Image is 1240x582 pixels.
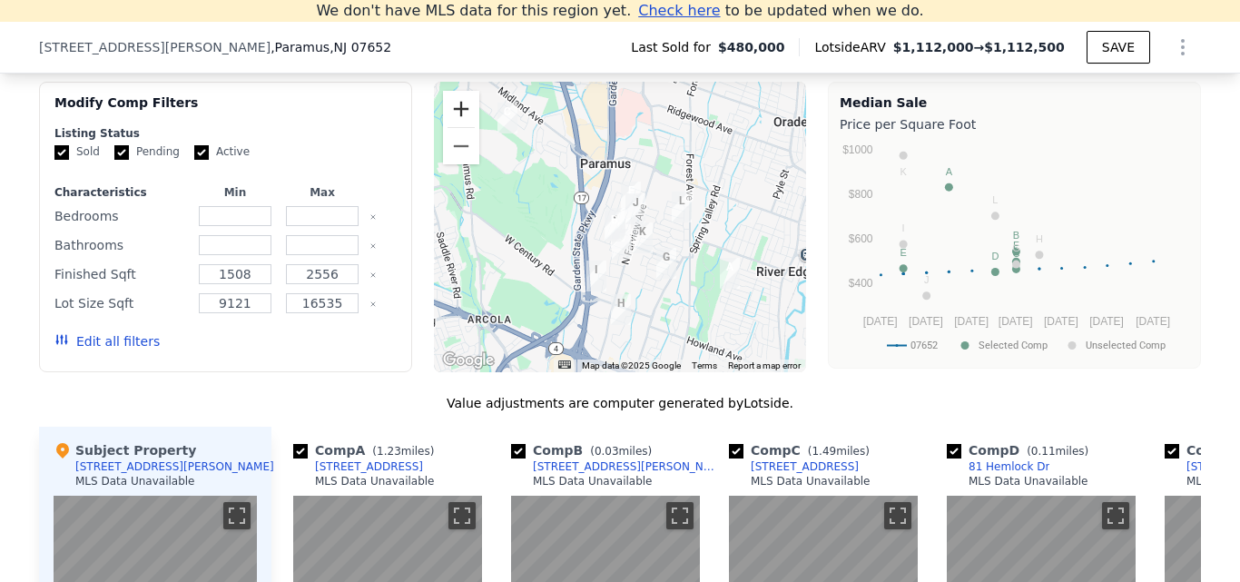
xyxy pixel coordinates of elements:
span: ( miles) [1019,445,1096,458]
div: Comp D [947,441,1096,459]
span: , NJ 07652 [330,40,391,54]
span: Check here [638,2,720,19]
div: [STREET_ADDRESS][PERSON_NAME] [75,459,274,474]
div: Min [195,185,275,200]
div: MLS Data Unavailable [75,474,195,488]
div: Value adjustments are computer generated by Lotside . [39,394,1201,412]
span: 0.03 [595,445,619,458]
text: B [1013,230,1019,241]
text: $600 [849,232,873,245]
div: 206 Coombs Dr [656,248,676,279]
div: MLS Data Unavailable [315,474,435,488]
label: Active [194,144,250,160]
button: Show Options [1165,29,1201,65]
div: Bathrooms [54,232,188,258]
text: [DATE] [863,315,898,328]
div: Lot Size Sqft [54,291,188,316]
div: 253 Gorden Dr [605,208,625,239]
img: Google [438,349,498,372]
text: Selected Comp [979,340,1048,351]
text: 07652 [910,340,938,351]
button: Toggle fullscreen view [223,502,251,529]
div: Modify Comp Filters [54,94,397,126]
button: Keyboard shortcuts [558,360,571,369]
span: $480,000 [718,38,785,56]
button: Clear [369,301,377,308]
span: ( miles) [583,445,659,458]
span: → [893,38,1065,56]
text: $400 [849,277,873,290]
text: D [991,251,999,261]
div: Comp A [293,441,441,459]
div: 134 Morningside Rd [497,103,517,133]
span: Map data ©2025 Google [582,360,681,370]
span: 1.23 [377,445,401,458]
text: [DATE] [954,315,989,328]
text: F [1013,240,1019,251]
button: Toggle fullscreen view [884,502,911,529]
span: $1,112,500 [984,40,1065,54]
span: 0.11 [1031,445,1056,458]
div: Bedrooms [54,203,188,229]
a: Terms (opens in new tab) [692,360,717,370]
div: 247 Gorden Dr [605,211,625,242]
button: Clear [369,271,377,279]
button: Edit all filters [54,332,160,350]
div: Characteristics [54,185,188,200]
a: Open this area in Google Maps (opens a new window) [438,349,498,372]
a: Report a map error [728,360,801,370]
text: I [902,222,905,233]
div: 17 Broad Ave [586,261,606,291]
div: 140 Haase Ave [633,222,653,253]
div: Comp B [511,441,659,459]
text: K [900,166,907,177]
div: [STREET_ADDRESS] [315,459,423,474]
button: Clear [369,213,377,221]
text: $800 [849,188,873,201]
div: 80 Colgate Ave [611,294,631,325]
text: H [1036,233,1043,244]
text: [DATE] [1089,315,1124,328]
div: Subject Property [54,441,196,459]
div: 555 5th Ave [720,258,740,289]
text: C [1012,248,1019,259]
div: Listing Status [54,126,397,141]
a: [STREET_ADDRESS][PERSON_NAME] [511,459,722,474]
text: [DATE] [909,315,943,328]
a: [STREET_ADDRESS] [729,459,859,474]
div: Finished Sqft [54,261,188,287]
label: Pending [114,144,180,160]
span: Lotside ARV [814,38,892,56]
span: , Paramus [271,38,391,56]
div: MLS Data Unavailable [751,474,871,488]
div: 81 Hemlock Dr [969,459,1049,474]
text: L [992,194,998,205]
button: Zoom out [443,128,479,164]
svg: A chart. [840,137,1189,364]
div: 299 N Farview Ave [625,193,645,224]
text: G [1012,242,1020,253]
text: J [924,274,930,285]
div: Max [282,185,362,200]
span: ( miles) [801,445,877,458]
label: Sold [54,144,100,160]
div: MLS Data Unavailable [969,474,1088,488]
span: ( miles) [365,445,441,458]
text: [DATE] [1044,315,1078,328]
input: Pending [114,145,129,160]
span: [STREET_ADDRESS][PERSON_NAME] [39,38,271,56]
text: A [946,166,953,177]
div: Median Sale [840,94,1189,112]
div: 349 Bullard Ave [672,192,692,222]
text: [DATE] [1136,315,1170,328]
input: Active [194,145,209,160]
input: Sold [54,145,69,160]
text: [DATE] [999,315,1033,328]
button: Toggle fullscreen view [666,502,694,529]
text: $1000 [842,143,873,156]
a: 81 Hemlock Dr [947,459,1049,474]
div: [STREET_ADDRESS] [751,459,859,474]
span: $1,112,000 [893,40,974,54]
div: MLS Data Unavailable [533,474,653,488]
